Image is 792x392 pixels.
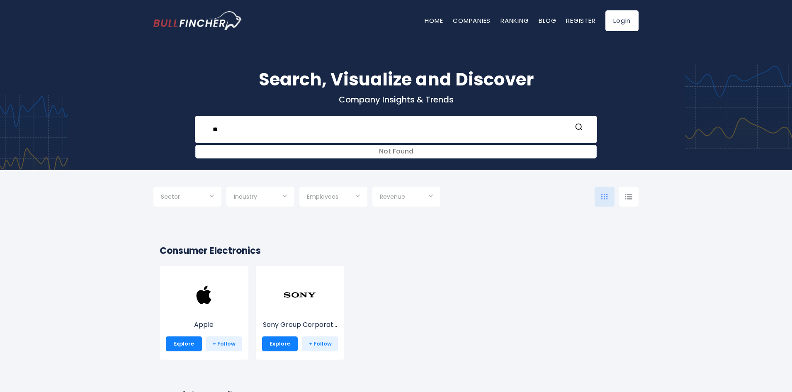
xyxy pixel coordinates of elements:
[153,66,639,93] h1: Search, Visualize and Discover
[625,194,632,200] img: icon-comp-list-view.svg
[153,11,243,30] img: bullfincher logo
[161,190,214,205] input: Selection
[206,336,242,351] a: + Follow
[262,336,298,351] a: Explore
[234,193,257,200] span: Industry
[425,16,443,25] a: Home
[500,16,529,25] a: Ranking
[234,190,287,205] input: Selection
[453,16,491,25] a: Companies
[605,10,639,31] a: Login
[573,123,584,134] button: Search
[262,320,338,330] p: Sony Group Corporation
[307,190,360,205] input: Selection
[283,278,316,312] img: SONY.png
[380,193,405,200] span: Revenue
[166,320,242,330] p: Apple
[166,294,242,330] a: Apple
[262,294,338,330] a: Sony Group Corporat...
[196,145,596,158] div: Not Found
[307,193,338,200] span: Employees
[166,336,202,351] a: Explore
[380,190,433,205] input: Selection
[302,336,338,351] a: + Follow
[153,11,243,30] a: Go to homepage
[187,278,221,312] img: AAPL.png
[153,94,639,105] p: Company Insights & Trends
[160,244,632,258] h2: Consumer Electronics
[566,16,595,25] a: Register
[601,194,608,200] img: icon-comp-grid.svg
[161,193,180,200] span: Sector
[539,16,556,25] a: Blog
